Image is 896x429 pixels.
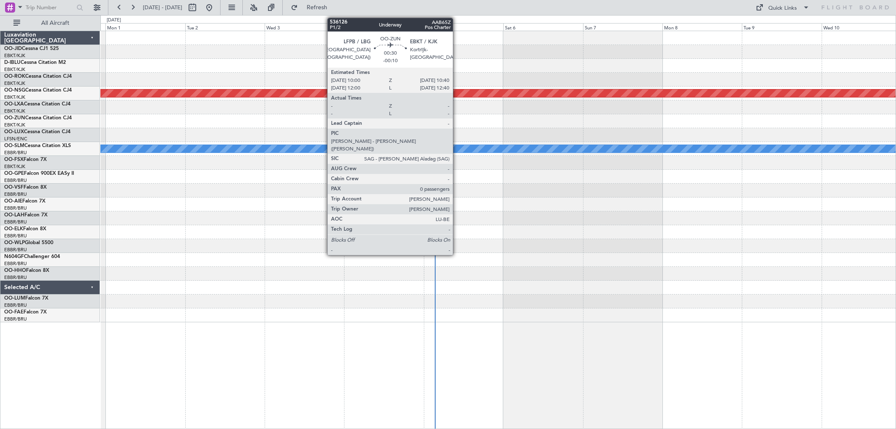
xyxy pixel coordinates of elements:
[4,226,46,232] a: OO-ELKFalcon 8X
[4,143,24,148] span: OO-SLM
[4,102,24,107] span: OO-LXA
[662,23,742,31] div: Mon 8
[4,268,49,273] a: OO-HHOFalcon 8X
[4,60,66,65] a: D-IBLUCessna Citation M2
[4,171,24,176] span: OO-GPE
[4,191,27,197] a: EBBR/BRU
[4,302,27,308] a: EBBR/BRU
[4,261,27,267] a: EBBR/BRU
[4,102,71,107] a: OO-LXACessna Citation CJ4
[4,157,24,162] span: OO-FSX
[4,46,22,51] span: OO-JID
[143,4,182,11] span: [DATE] - [DATE]
[4,129,24,134] span: OO-LUX
[4,185,47,190] a: OO-VSFFalcon 8X
[4,74,72,79] a: OO-ROKCessna Citation CJ4
[4,80,25,87] a: EBKT/KJK
[4,116,25,121] span: OO-ZUN
[4,122,25,128] a: EBKT/KJK
[742,23,821,31] div: Tue 9
[424,23,503,31] div: Fri 5
[4,219,27,225] a: EBBR/BRU
[4,116,72,121] a: OO-ZUNCessna Citation CJ4
[4,233,27,239] a: EBBR/BRU
[4,66,25,73] a: EBKT/KJK
[300,5,335,11] span: Refresh
[4,274,27,281] a: EBBR/BRU
[4,53,25,59] a: EBKT/KJK
[4,199,45,204] a: OO-AIEFalcon 7X
[4,88,25,93] span: OO-NSG
[4,316,27,322] a: EBBR/BRU
[4,226,23,232] span: OO-ELK
[344,23,423,31] div: Thu 4
[22,20,89,26] span: All Aircraft
[4,296,48,301] a: OO-LUMFalcon 7X
[287,1,337,14] button: Refresh
[4,163,25,170] a: EBKT/KJK
[4,213,47,218] a: OO-LAHFalcon 7X
[4,185,24,190] span: OO-VSF
[265,23,344,31] div: Wed 3
[4,157,47,162] a: OO-FSXFalcon 7X
[9,16,91,30] button: All Aircraft
[4,143,71,148] a: OO-SLMCessna Citation XLS
[751,1,814,14] button: Quick Links
[503,23,583,31] div: Sat 6
[4,310,24,315] span: OO-FAE
[4,46,59,51] a: OO-JIDCessna CJ1 525
[4,60,21,65] span: D-IBLU
[4,310,47,315] a: OO-FAEFalcon 7X
[4,247,27,253] a: EBBR/BRU
[768,4,797,13] div: Quick Links
[107,17,121,24] div: [DATE]
[4,205,27,211] a: EBBR/BRU
[4,74,25,79] span: OO-ROK
[583,23,662,31] div: Sun 7
[4,94,25,100] a: EBKT/KJK
[4,88,72,93] a: OO-NSGCessna Citation CJ4
[4,129,71,134] a: OO-LUXCessna Citation CJ4
[4,254,24,259] span: N604GF
[4,136,27,142] a: LFSN/ENC
[4,296,25,301] span: OO-LUM
[4,171,74,176] a: OO-GPEFalcon 900EX EASy II
[105,23,185,31] div: Mon 1
[4,199,22,204] span: OO-AIE
[26,1,74,14] input: Trip Number
[4,240,53,245] a: OO-WLPGlobal 5500
[4,240,25,245] span: OO-WLP
[4,177,27,184] a: EBBR/BRU
[185,23,265,31] div: Tue 2
[4,213,24,218] span: OO-LAH
[4,268,26,273] span: OO-HHO
[4,254,60,259] a: N604GFChallenger 604
[4,108,25,114] a: EBKT/KJK
[4,150,27,156] a: EBBR/BRU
